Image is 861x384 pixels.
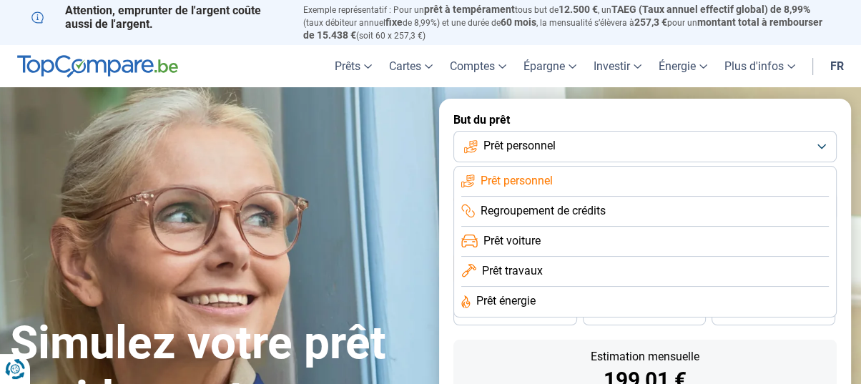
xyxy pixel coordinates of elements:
button: Prêt personnel [453,131,837,162]
p: Exemple représentatif : Pour un tous but de , un (taux débiteur annuel de 8,99%) et une durée de ... [303,4,830,41]
a: Comptes [441,45,515,87]
a: Prêts [326,45,380,87]
a: Épargne [515,45,585,87]
span: 12.500 € [559,4,598,15]
span: Prêt personnel [481,173,553,189]
a: Investir [585,45,650,87]
span: Prêt personnel [483,138,556,154]
span: 36 mois [499,310,531,319]
img: TopCompare [17,55,178,78]
a: Plus d'infos [716,45,804,87]
span: Regroupement de crédits [481,203,606,219]
span: Prêt énergie [476,293,536,309]
a: fr [822,45,852,87]
span: prêt à tempérament [424,4,515,15]
span: 257,3 € [634,16,667,28]
div: Estimation mensuelle [465,351,825,363]
span: 24 mois [758,310,789,319]
label: But du prêt [453,113,837,127]
a: Cartes [380,45,441,87]
span: fixe [385,16,403,28]
span: 30 mois [629,310,660,319]
a: Énergie [650,45,716,87]
span: TAEG (Taux annuel effectif global) de 8,99% [611,4,810,15]
span: Prêt voiture [483,233,541,249]
span: montant total à rembourser de 15.438 € [303,16,822,41]
span: Prêt travaux [482,263,543,279]
p: Attention, emprunter de l'argent coûte aussi de l'argent. [31,4,286,31]
span: 60 mois [501,16,536,28]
